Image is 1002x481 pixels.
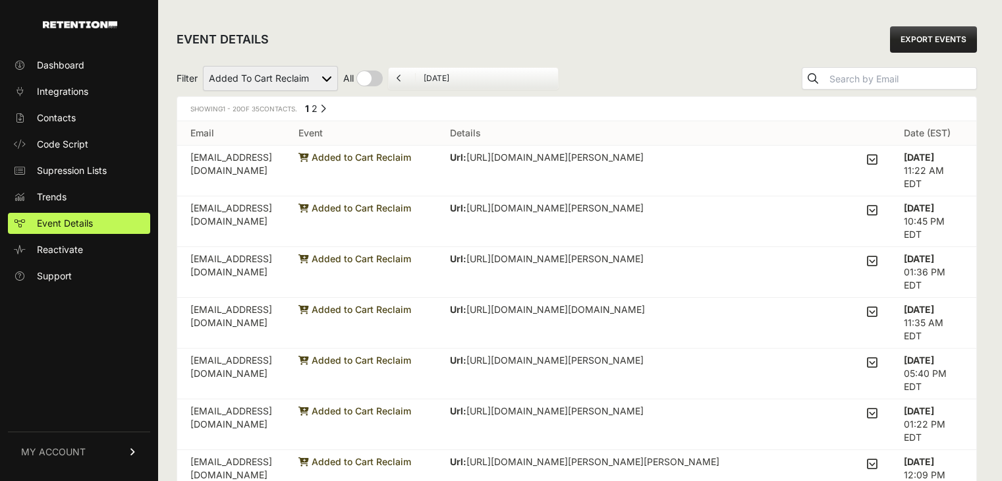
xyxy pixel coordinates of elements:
td: 05:40 PM EDT [891,349,976,399]
span: Added to Cart Reclaim [298,152,411,163]
span: Reactivate [37,243,83,256]
th: Event [285,121,437,146]
a: Code Script [8,134,150,155]
strong: Url: [450,253,466,264]
p: [URL][DOMAIN_NAME][PERSON_NAME][PERSON_NAME] [450,455,856,468]
a: EXPORT EVENTS [890,26,977,53]
a: Dashboard [8,55,150,76]
td: [EMAIL_ADDRESS][DOMAIN_NAME] [177,399,285,450]
td: 01:22 PM EDT [891,399,976,450]
span: Added to Cart Reclaim [298,253,411,264]
span: Event Details [37,217,93,230]
span: Integrations [37,85,88,98]
span: Supression Lists [37,164,107,177]
td: [EMAIL_ADDRESS][DOMAIN_NAME] [177,247,285,298]
strong: Url: [450,304,466,315]
strong: [DATE] [904,456,934,467]
strong: [DATE] [904,152,934,163]
h2: EVENT DETAILS [177,30,269,49]
td: 01:36 PM EDT [891,247,976,298]
th: Email [177,121,285,146]
p: [URL][DOMAIN_NAME][PERSON_NAME] [450,151,644,164]
a: Event Details [8,213,150,234]
strong: Url: [450,152,466,163]
div: Showing of [190,102,297,115]
input: Search by Email [827,70,976,88]
strong: [DATE] [904,202,934,213]
span: Trends [37,190,67,204]
strong: [DATE] [904,405,934,416]
th: Date (EST) [891,121,976,146]
span: 35 [252,105,260,113]
img: Retention.com [43,21,117,28]
span: Added to Cart Reclaim [298,456,411,467]
span: Contacts. [250,105,297,113]
a: Support [8,266,150,287]
span: Code Script [37,138,88,151]
th: Details [437,121,891,146]
td: [EMAIL_ADDRESS][DOMAIN_NAME] [177,146,285,196]
p: [URL][DOMAIN_NAME][PERSON_NAME] [450,354,644,367]
p: [URL][DOMAIN_NAME][PERSON_NAME] [450,202,702,215]
span: Added to Cart Reclaim [298,405,411,416]
a: Supression Lists [8,160,150,181]
td: [EMAIL_ADDRESS][DOMAIN_NAME] [177,349,285,399]
span: Added to Cart Reclaim [298,354,411,366]
span: Added to Cart Reclaim [298,202,411,213]
span: Support [37,269,72,283]
a: Trends [8,186,150,208]
td: 10:45 PM EDT [891,196,976,247]
td: 11:35 AM EDT [891,298,976,349]
a: Page 2 [312,103,318,114]
a: Reactivate [8,239,150,260]
span: Contacts [37,111,76,125]
span: 1 - 20 [223,105,240,113]
strong: Url: [450,354,466,366]
strong: Url: [450,202,466,213]
em: Page 1 [305,103,309,114]
a: Contacts [8,107,150,128]
span: Filter [177,72,198,85]
strong: [DATE] [904,354,934,366]
span: Dashboard [37,59,84,72]
select: Filter [203,66,338,91]
strong: [DATE] [904,304,934,315]
p: [URL][DOMAIN_NAME][DOMAIN_NAME] [450,303,645,316]
span: MY ACCOUNT [21,445,86,459]
td: [EMAIL_ADDRESS][DOMAIN_NAME] [177,298,285,349]
div: Pagination [302,102,326,119]
span: Added to Cart Reclaim [298,304,411,315]
strong: Url: [450,456,466,467]
strong: Url: [450,405,466,416]
strong: [DATE] [904,253,934,264]
a: MY ACCOUNT [8,432,150,472]
td: 11:22 AM EDT [891,146,976,196]
td: [EMAIL_ADDRESS][DOMAIN_NAME] [177,196,285,247]
p: [URL][DOMAIN_NAME][PERSON_NAME] [450,405,644,418]
a: Integrations [8,81,150,102]
p: [URL][DOMAIN_NAME][PERSON_NAME] [450,252,644,266]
